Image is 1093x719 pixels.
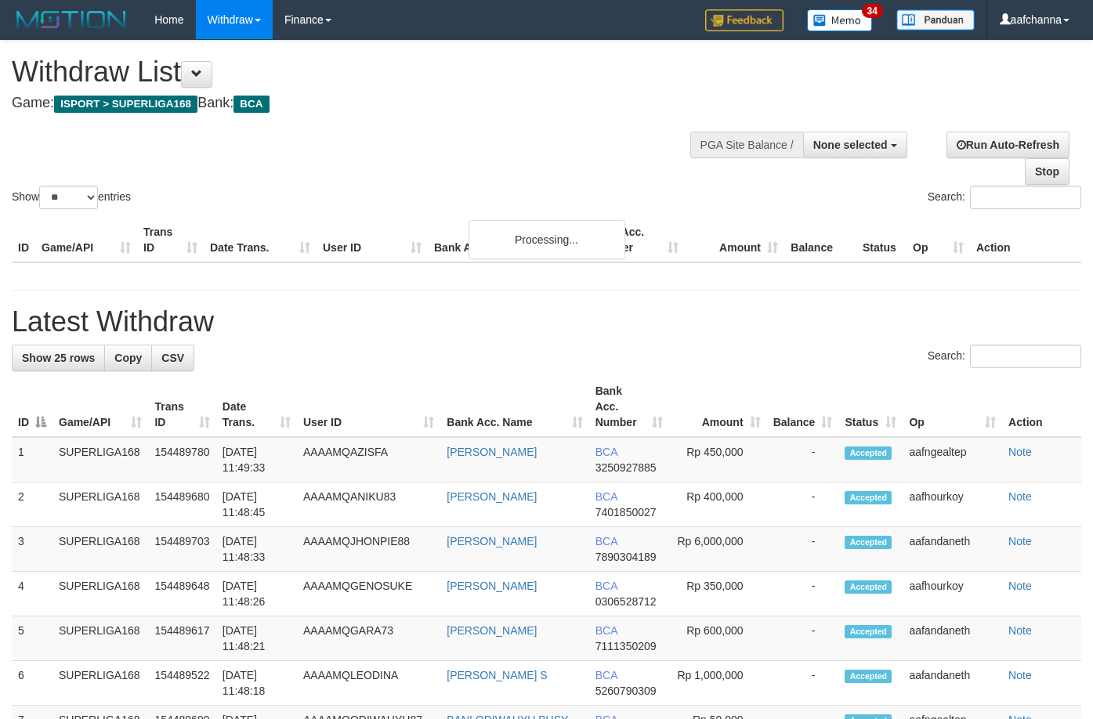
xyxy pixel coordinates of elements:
th: User ID: activate to sort column ascending [297,377,440,437]
a: [PERSON_NAME] [447,580,537,592]
td: Rp 400,000 [669,482,766,527]
td: [DATE] 11:48:21 [216,616,297,661]
th: ID [12,218,35,262]
span: Copy 7401850027 to clipboard [595,506,657,518]
label: Search: [928,186,1081,209]
td: - [767,572,839,616]
span: BCA [595,490,617,503]
span: Accepted [845,625,892,638]
th: Action [970,218,1081,262]
button: None selected [803,132,907,158]
td: - [767,437,839,482]
td: 154489648 [148,572,215,616]
th: Bank Acc. Number [585,218,685,262]
td: aafandaneth [903,661,1002,706]
td: 1 [12,437,52,482]
h1: Withdraw List [12,56,713,88]
h4: Game: Bank: [12,96,713,111]
span: Accepted [845,580,892,594]
td: aafhourkoy [903,572,1002,616]
td: AAAAMQAZISFA [297,437,440,482]
td: Rp 600,000 [669,616,766,661]
a: Note [1008,446,1032,458]
td: - [767,482,839,527]
span: BCA [595,535,617,547]
a: Note [1008,535,1032,547]
td: [DATE] 11:48:26 [216,572,297,616]
td: 4 [12,572,52,616]
td: AAAAMQGENOSUKE [297,572,440,616]
a: Stop [1025,158,1069,185]
span: 34 [862,4,883,18]
a: [PERSON_NAME] S [447,669,547,681]
td: SUPERLIGA168 [52,661,148,706]
th: Status: activate to sort column ascending [838,377,903,437]
td: AAAAMQANIKU83 [297,482,440,527]
th: Bank Acc. Name [428,218,585,262]
td: 154489617 [148,616,215,661]
th: Op [907,218,970,262]
a: CSV [151,345,194,371]
label: Show entries [12,186,131,209]
td: 3 [12,527,52,572]
label: Search: [928,345,1081,368]
th: Action [1002,377,1081,437]
td: 154489522 [148,661,215,706]
td: SUPERLIGA168 [52,616,148,661]
a: Note [1008,669,1032,681]
span: Show 25 rows [22,352,95,364]
th: Op: activate to sort column ascending [903,377,1002,437]
th: Balance: activate to sort column ascending [767,377,839,437]
span: Copy 7111350209 to clipboard [595,640,657,652]
td: Rp 6,000,000 [669,527,766,572]
td: Rp 350,000 [669,572,766,616]
th: Amount [685,218,784,262]
th: Trans ID [137,218,204,262]
span: Copy 5260790309 to clipboard [595,685,657,697]
span: Accepted [845,536,892,549]
a: Note [1008,490,1032,503]
th: Amount: activate to sort column ascending [669,377,766,437]
a: [PERSON_NAME] [447,535,537,547]
span: BCA [233,96,269,113]
a: [PERSON_NAME] [447,446,537,458]
a: Note [1008,624,1032,637]
span: CSV [161,352,184,364]
td: [DATE] 11:49:33 [216,437,297,482]
th: Date Trans.: activate to sort column ascending [216,377,297,437]
span: ISPORT > SUPERLIGA168 [54,96,197,113]
select: Showentries [39,186,98,209]
th: Balance [784,218,856,262]
span: None selected [813,139,888,151]
td: [DATE] 11:48:18 [216,661,297,706]
a: Run Auto-Refresh [946,132,1069,158]
td: SUPERLIGA168 [52,482,148,527]
span: BCA [595,669,617,681]
span: BCA [595,446,617,458]
td: aafandaneth [903,616,1002,661]
a: Copy [104,345,152,371]
th: Status [856,218,907,262]
th: User ID [317,218,428,262]
div: Processing... [469,220,625,259]
span: Copy 7890304189 to clipboard [595,551,657,563]
td: [DATE] 11:48:45 [216,482,297,527]
th: Trans ID: activate to sort column ascending [148,377,215,437]
th: Bank Acc. Number: activate to sort column ascending [589,377,669,437]
td: 2 [12,482,52,527]
th: ID: activate to sort column descending [12,377,52,437]
td: SUPERLIGA168 [52,527,148,572]
td: - [767,661,839,706]
th: Game/API [35,218,137,262]
img: MOTION_logo.png [12,8,131,31]
td: 5 [12,616,52,661]
td: [DATE] 11:48:33 [216,527,297,572]
img: panduan.png [896,9,975,31]
td: SUPERLIGA168 [52,572,148,616]
span: Copy 0306528712 to clipboard [595,595,657,608]
a: [PERSON_NAME] [447,490,537,503]
span: Copy [114,352,142,364]
td: 154489680 [148,482,215,527]
input: Search: [970,345,1081,368]
span: Accepted [845,446,892,460]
